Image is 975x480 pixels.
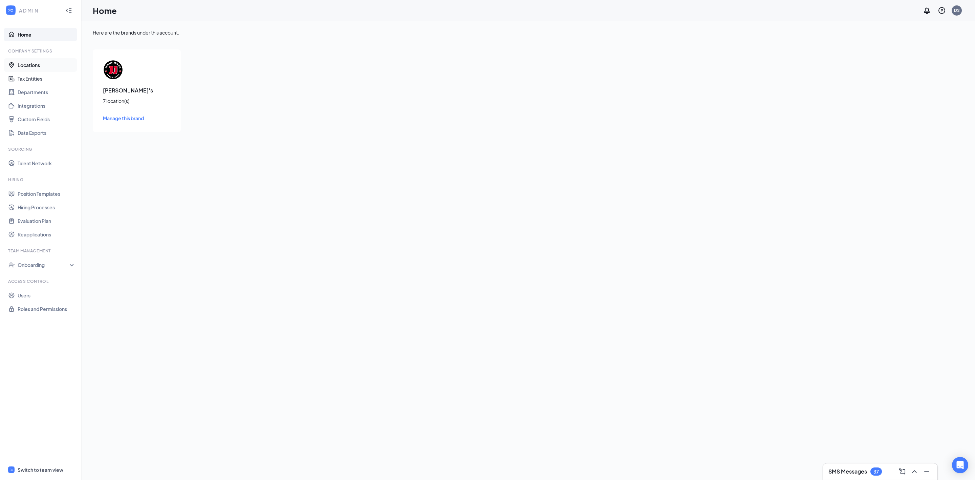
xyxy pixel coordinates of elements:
a: Home [18,28,75,41]
a: Integrations [18,99,75,112]
div: Access control [8,278,74,284]
div: Onboarding [18,262,70,268]
svg: ChevronUp [910,467,918,476]
span: Manage this brand [103,115,144,121]
a: Data Exports [18,126,75,140]
div: 37 [873,469,879,475]
a: Evaluation Plan [18,214,75,228]
a: Users [18,289,75,302]
h3: SMS Messages [828,468,867,475]
a: Roles and Permissions [18,302,75,316]
div: Here are the brands under this account. [93,29,963,36]
svg: Notifications [923,6,931,15]
svg: Minimize [923,467,931,476]
button: ComposeMessage [897,466,908,477]
button: Minimize [921,466,932,477]
svg: WorkstreamLogo [9,467,14,472]
h1: Home [93,5,117,16]
img: Jimmy John's logo [103,60,123,80]
div: ADMIN [19,7,59,14]
a: Custom Fields [18,112,75,126]
a: Hiring Processes [18,201,75,214]
div: Team Management [8,248,74,254]
div: Sourcing [8,146,74,152]
a: Departments [18,85,75,99]
a: Talent Network [18,156,75,170]
svg: UserCheck [8,262,15,268]
div: 7 location(s) [103,98,171,104]
div: Company Settings [8,48,74,54]
svg: WorkstreamLogo [7,7,14,14]
svg: QuestionInfo [938,6,946,15]
h3: [PERSON_NAME]'s [103,87,171,94]
svg: Collapse [65,7,72,14]
button: ChevronUp [909,466,920,477]
a: Locations [18,58,75,72]
svg: ComposeMessage [898,467,906,476]
div: Switch to team view [18,466,63,473]
a: Position Templates [18,187,75,201]
div: Open Intercom Messenger [952,457,968,473]
a: Reapplications [18,228,75,241]
a: Tax Entities [18,72,75,85]
div: Hiring [8,177,74,183]
a: Manage this brand [103,114,171,122]
div: DS [954,7,960,13]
